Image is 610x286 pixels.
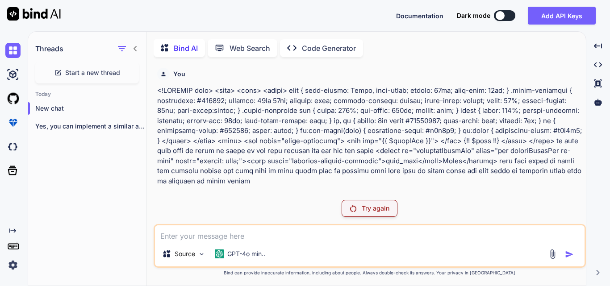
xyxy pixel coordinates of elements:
[28,91,146,98] h2: Today
[198,250,205,258] img: Pick Models
[5,91,21,106] img: githubLight
[157,86,584,186] p: <!LOREMIP dolo> <sita> <cons> <adipi> elit { sedd-eiusmo: Tempo, inci-utlab; etdolo: 67ma; aliq-e...
[396,12,443,20] span: Documentation
[457,11,490,20] span: Dark mode
[5,43,21,58] img: chat
[173,70,185,79] h6: You
[5,67,21,82] img: ai-studio
[7,7,61,21] img: Bind AI
[5,115,21,130] img: premium
[350,205,356,212] img: Retry
[5,257,21,273] img: settings
[215,249,224,258] img: GPT-4o mini
[565,250,574,259] img: icon
[175,249,195,258] p: Source
[35,104,146,113] p: New chat
[362,204,389,213] p: Try again
[230,43,270,54] p: Web Search
[547,249,558,259] img: attachment
[65,68,120,77] span: Start a new thread
[174,43,198,54] p: Bind AI
[302,43,356,54] p: Code Generator
[528,7,596,25] button: Add API Keys
[35,43,63,54] h1: Threads
[5,139,21,154] img: darkCloudIdeIcon
[154,269,586,276] p: Bind can provide inaccurate information, including about people. Always double-check its answers....
[227,249,265,258] p: GPT-4o min..
[35,122,146,131] p: Yes, you can implement a similar approach...
[396,11,443,21] button: Documentation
